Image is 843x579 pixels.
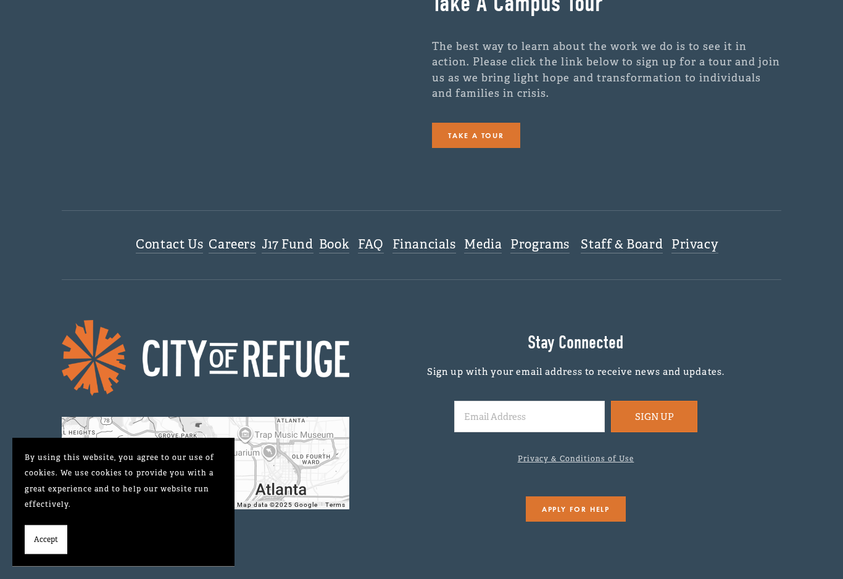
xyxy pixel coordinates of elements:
span: Sign Up [635,411,674,423]
h2: Stay Connected [406,332,745,355]
a: Staff & Board [581,237,663,254]
a: Contact Us [136,237,203,254]
span: Accept [34,532,58,548]
button: Sign Up [611,401,697,433]
img: COR LOGO.png [62,321,349,396]
a: FAQ [358,237,384,254]
a: Terms [325,502,346,509]
a: Take a Tour [432,123,520,149]
a: Apply For Help [526,497,626,522]
a: Media [464,237,502,254]
a: Privacy & Conditions of Use [518,454,634,464]
span: Map data ©2025 Google [237,502,317,509]
button: Accept [25,525,67,555]
a: Careers [209,237,255,254]
input: Email Address [454,401,605,433]
a: Book [319,237,349,254]
a: J17 Fund [262,237,314,254]
a: Programs [510,237,570,254]
p: By using this website, you agree to our use of cookies. We use cookies to provide you with a grea... [25,450,222,513]
a: Financials [392,237,456,254]
p: Sign up with your email address to receive news and updates. [406,365,745,380]
a: Privacy [671,237,718,254]
p: The best way to learn about the work we do is to see it in action. Please click the link below to... [432,39,781,102]
section: Cookie banner [12,438,235,567]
